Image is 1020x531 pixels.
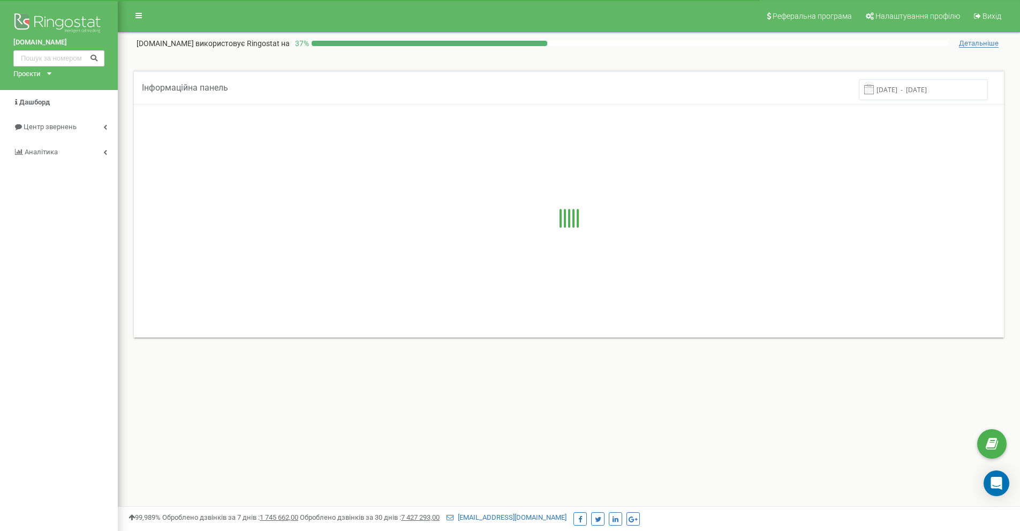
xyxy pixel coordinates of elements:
span: використовує Ringostat на [195,39,290,48]
span: Оброблено дзвінків за 30 днів : [300,513,440,521]
div: Open Intercom Messenger [984,470,1009,496]
span: Центр звернень [24,123,77,131]
span: Вихід [983,12,1001,20]
span: Реферальна програма [773,12,852,20]
u: 7 427 293,00 [401,513,440,521]
span: Аналiтика [25,148,58,156]
div: Проєкти [13,69,41,79]
span: Налаштування профілю [875,12,960,20]
span: Інформаційна панель [142,83,228,93]
span: Детальніше [959,39,999,48]
u: 1 745 662,00 [260,513,298,521]
input: Пошук за номером [13,50,104,66]
a: [DOMAIN_NAME] [13,38,104,48]
p: 37 % [290,38,312,49]
span: 99,989% [129,513,161,521]
img: Ringostat logo [13,11,104,38]
a: [EMAIL_ADDRESS][DOMAIN_NAME] [447,513,566,521]
span: Дашборд [19,98,50,106]
p: [DOMAIN_NAME] [137,38,290,49]
span: Оброблено дзвінків за 7 днів : [162,513,298,521]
